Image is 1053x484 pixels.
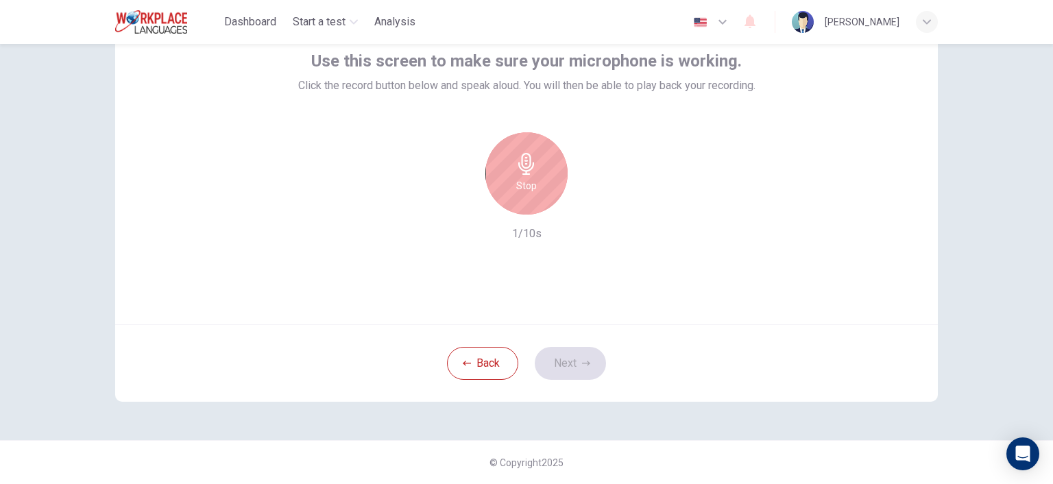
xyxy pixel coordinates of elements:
[489,457,564,468] span: © Copyright 2025
[485,132,568,215] button: Stop
[512,226,542,242] h6: 1/10s
[374,14,415,30] span: Analysis
[115,8,219,36] a: Workplace Languages logo
[516,178,537,194] h6: Stop
[293,14,346,30] span: Start a test
[219,10,282,34] button: Dashboard
[298,77,755,94] span: Click the record button below and speak aloud. You will then be able to play back your recording.
[115,8,187,36] img: Workplace Languages logo
[792,11,814,33] img: Profile picture
[825,14,899,30] div: [PERSON_NAME]
[311,50,742,72] span: Use this screen to make sure your microphone is working.
[1006,437,1039,470] div: Open Intercom Messenger
[369,10,421,34] button: Analysis
[447,347,518,380] button: Back
[287,10,363,34] button: Start a test
[692,17,709,27] img: en
[224,14,276,30] span: Dashboard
